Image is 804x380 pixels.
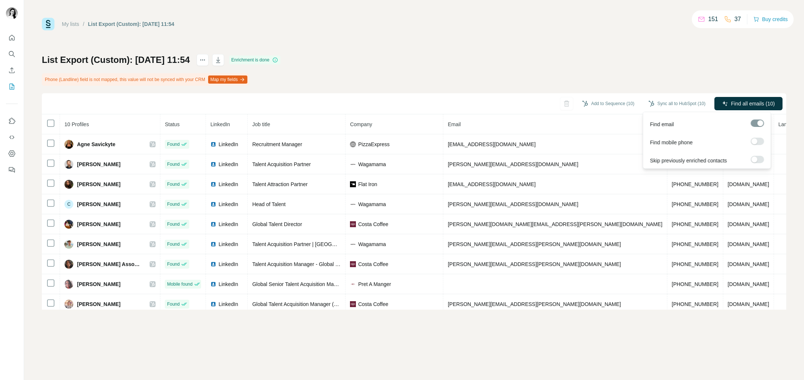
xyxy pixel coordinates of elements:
img: Avatar [64,240,73,249]
span: Found [167,201,180,208]
img: LinkedIn logo [210,201,216,207]
img: LinkedIn logo [210,281,216,287]
span: Status [165,121,180,127]
button: Add to Sequence (10) [577,98,640,109]
button: Use Surfe on LinkedIn [6,114,18,128]
div: Enrichment is done [229,56,281,64]
span: LinkedIn [218,260,238,268]
img: LinkedIn logo [210,161,216,167]
div: Phone (Landline) field is not mapped, this value will not be synced with your CRM [42,73,249,86]
span: [PERSON_NAME][EMAIL_ADDRESS][DOMAIN_NAME] [448,201,578,207]
img: Avatar [64,160,73,169]
img: LinkedIn logo [210,301,216,307]
h1: List Export (Custom): [DATE] 11:54 [42,54,190,66]
span: [PERSON_NAME] [77,181,120,188]
span: LinkedIn [218,161,238,168]
span: [PHONE_NUMBER] [672,241,718,247]
span: [PERSON_NAME] [77,161,120,168]
p: 151 [708,15,718,24]
span: LinkedIn [218,221,238,228]
button: Buy credits [753,14,788,24]
span: Find all emails (10) [731,100,775,107]
span: Company [350,121,372,127]
span: [PHONE_NUMBER] [672,301,718,307]
span: PizzaExpress [358,141,390,148]
span: Costa Coffee [358,300,388,308]
span: Found [167,241,180,248]
span: LinkedIn [218,241,238,248]
span: Found [167,141,180,148]
img: company-logo [350,181,356,187]
span: Find email [650,121,674,128]
span: Costa Coffee [358,260,388,268]
img: company-logo [350,221,356,227]
span: [PERSON_NAME] [77,280,120,288]
button: Map my fields [208,75,247,84]
span: [DOMAIN_NAME] [728,261,769,267]
span: LinkedIn [218,300,238,308]
span: Talent Attraction Partner [252,181,307,187]
span: LinkedIn [218,181,238,188]
span: [EMAIL_ADDRESS][DOMAIN_NAME] [448,141,536,147]
img: Avatar [64,180,73,189]
span: Found [167,261,180,268]
span: Found [167,181,180,188]
span: Recruitment Manager [252,141,302,147]
img: Avatar [6,7,18,19]
img: LinkedIn logo [210,221,216,227]
span: Found [167,161,180,168]
li: / [83,20,84,28]
img: company-logo [350,161,356,167]
p: 37 [734,15,741,24]
span: Found [167,301,180,307]
span: Head of Talent [252,201,286,207]
span: Mobile found [167,281,193,287]
button: My lists [6,80,18,93]
span: Global Talent Director [252,221,302,227]
span: [PERSON_NAME] [77,201,120,208]
img: Avatar [64,300,73,309]
img: company-logo [350,301,356,307]
img: company-logo [350,281,356,287]
button: Dashboard [6,147,18,160]
span: [PERSON_NAME][EMAIL_ADDRESS][PERSON_NAME][DOMAIN_NAME] [448,241,621,247]
span: Job title [252,121,270,127]
span: [PERSON_NAME][EMAIL_ADDRESS][DOMAIN_NAME] [448,161,578,167]
button: Find all emails (10) [714,97,783,110]
span: Found [167,221,180,228]
span: Skip previously enriched contacts [650,157,727,164]
span: Wagamama [358,241,386,248]
img: LinkedIn logo [210,261,216,267]
button: Feedback [6,163,18,176]
span: LinkedIn [210,121,230,127]
span: [DOMAIN_NAME] [728,241,769,247]
span: [PHONE_NUMBER] [672,281,718,287]
span: 10 Profiles [64,121,89,127]
span: [PERSON_NAME][DOMAIN_NAME][EMAIL_ADDRESS][PERSON_NAME][DOMAIN_NAME] [448,221,663,227]
span: Global Senior Talent Acquisition Manager [252,281,347,287]
span: Talent Acquisition Manager - Global Retail [252,261,348,267]
span: Talent Acquisition Partner [252,161,311,167]
span: LinkedIn [218,280,238,288]
span: Global Talent Acquisition Manager (Support Centre) [252,301,371,307]
a: My lists [62,21,79,27]
span: [PERSON_NAME] [77,221,120,228]
span: [DOMAIN_NAME] [728,201,769,207]
span: [PHONE_NUMBER] [672,221,718,227]
span: [PHONE_NUMBER] [672,181,718,187]
button: Enrich CSV [6,64,18,77]
img: LinkedIn logo [210,241,216,247]
img: LinkedIn logo [210,141,216,147]
span: Costa Coffee [358,221,388,228]
span: Agne Savickyte [77,141,116,148]
span: [DOMAIN_NAME] [728,301,769,307]
img: Avatar [64,280,73,289]
span: Talent Acquisition Partner | [GEOGRAPHIC_DATA] [252,241,369,247]
span: [PERSON_NAME] [77,300,120,308]
span: Wagamama [358,201,386,208]
span: Pret A Manger [358,280,391,288]
img: company-logo [350,201,356,207]
img: Avatar [64,220,73,229]
img: Avatar [64,260,73,269]
span: LinkedIn [218,141,238,148]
